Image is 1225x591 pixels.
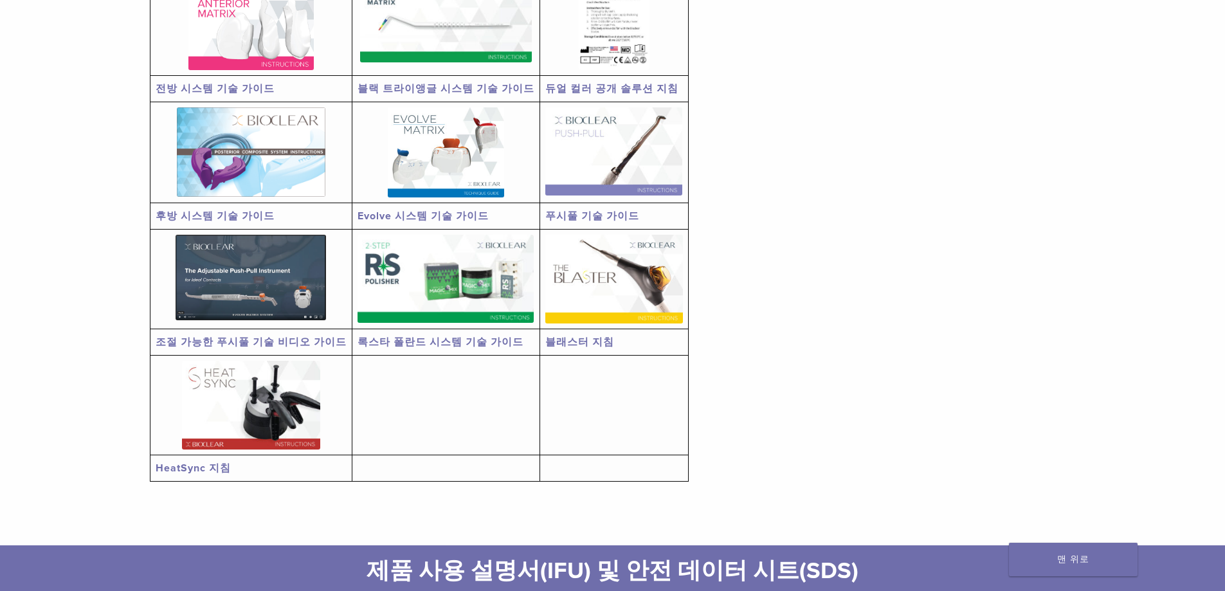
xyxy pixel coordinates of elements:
font: 제품 사용 설명서(IFU) 및 안전 데이터 시트(SDS) [367,557,858,585]
a: 조절 가능한 푸시풀 기술 비디오 가이드 [156,336,347,349]
a: Evolve 시스템 기술 가이드 [358,210,489,223]
a: 맨 위로 [1009,543,1138,576]
a: 블랙 트라이앵글 시스템 기술 가이드 [358,82,534,95]
a: 록스타 폴란드 시스템 기술 가이드 [358,336,523,349]
font: 맨 위로 [1057,554,1089,565]
a: 듀얼 컬러 공개 솔루션 지침 [545,82,678,95]
a: 블래스터 지침 [545,336,614,349]
a: 푸시풀 기술 가이드 [545,210,639,223]
a: 후방 시스템 기술 가이드 [156,210,275,223]
a: HeatSync 지침 [156,462,231,475]
a: 전방 시스템 기술 가이드 [156,82,275,95]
